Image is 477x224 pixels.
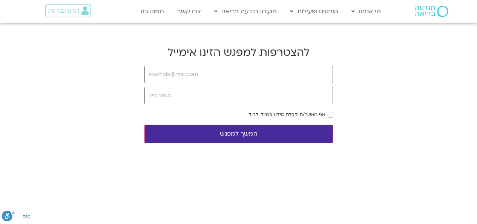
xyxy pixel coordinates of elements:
a: צרו קשר [173,4,205,19]
a: מי אנחנו [348,4,385,19]
a: תמכו בנו [137,4,168,19]
input: מספר נייד [144,87,333,104]
span: התחברות [48,6,80,15]
label: אני מאשר/ת קבלת מידע במייל ולנייד [248,112,325,117]
button: המשך למפגש [144,125,333,143]
input: example@mail.com [144,66,333,83]
a: התחברות [45,4,91,17]
img: תודעה בריאה [415,6,448,17]
h2: להצטרפות למפגש הזינו אימייל [144,45,333,60]
a: מועדון תודעה בריאה [210,4,281,19]
a: קורסים ופעילות [286,4,342,19]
